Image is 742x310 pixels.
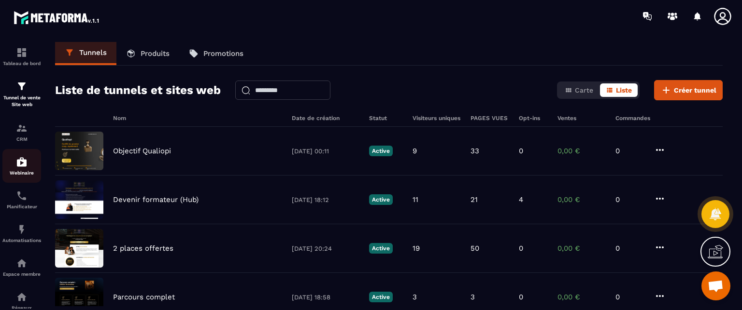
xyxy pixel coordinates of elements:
h6: Statut [369,115,403,121]
p: 0,00 € [557,147,606,155]
span: Créer tunnel [674,85,716,95]
p: Parcours complet [113,293,175,301]
p: Automatisations [2,238,41,243]
h2: Liste de tunnels et sites web [55,81,221,100]
h6: Opt-ins [519,115,548,121]
p: 4 [519,195,523,204]
a: Ouvrir le chat [701,271,730,300]
img: social-network [16,291,28,303]
img: image [55,180,103,219]
p: Tunnels [79,48,107,57]
p: Active [369,243,393,254]
a: formationformationCRM [2,115,41,149]
span: Carte [575,86,593,94]
p: 0 [615,244,644,253]
p: [DATE] 20:24 [292,245,359,252]
p: Tableau de bord [2,61,41,66]
p: Active [369,146,393,156]
p: 0 [519,147,523,155]
p: Planificateur [2,204,41,209]
p: CRM [2,136,41,142]
a: automationsautomationsEspace membre [2,250,41,284]
p: 0 [519,244,523,253]
p: 11 [413,195,418,204]
img: formation [16,47,28,58]
p: 33 [471,147,479,155]
img: logo [14,9,100,26]
p: Objectif Qualiopi [113,147,171,155]
p: Tunnel de vente Site web [2,94,41,108]
p: Devenir formateur (Hub) [113,195,199,204]
a: schedulerschedulerPlanificateur [2,183,41,216]
p: [DATE] 18:58 [292,294,359,301]
img: automations [16,257,28,269]
p: 0 [615,293,644,301]
p: 19 [413,244,420,253]
p: 0,00 € [557,293,606,301]
img: image [55,229,103,268]
p: 0 [519,293,523,301]
img: formation [16,81,28,92]
p: 0 [615,147,644,155]
img: automations [16,156,28,168]
img: scheduler [16,190,28,202]
p: Promotions [203,49,243,58]
p: 3 [413,293,417,301]
h6: PAGES VUES [471,115,509,121]
h6: Commandes [615,115,650,121]
p: 50 [471,244,479,253]
a: Tunnels [55,42,116,65]
p: Espace membre [2,271,41,277]
a: automationsautomationsAutomatisations [2,216,41,250]
p: 9 [413,147,417,155]
button: Liste [600,83,638,97]
button: Créer tunnel [654,80,723,100]
p: 21 [471,195,478,204]
h6: Visiteurs uniques [413,115,461,121]
a: Promotions [179,42,253,65]
a: formationformationTunnel de vente Site web [2,73,41,115]
span: Liste [616,86,632,94]
button: Carte [559,83,599,97]
img: automations [16,224,28,235]
p: [DATE] 18:12 [292,196,359,203]
h6: Nom [113,115,282,121]
a: automationsautomationsWebinaire [2,149,41,183]
p: [DATE] 00:11 [292,148,359,155]
p: 3 [471,293,475,301]
p: 0,00 € [557,244,606,253]
p: Active [369,292,393,302]
p: 0,00 € [557,195,606,204]
img: formation [16,122,28,134]
p: 0 [615,195,644,204]
p: Active [369,194,393,205]
h6: Ventes [557,115,606,121]
a: Produits [116,42,179,65]
p: 2 places offertes [113,244,173,253]
a: formationformationTableau de bord [2,40,41,73]
p: Webinaire [2,170,41,175]
h6: Date de création [292,115,359,121]
img: image [55,132,103,170]
p: Produits [141,49,170,58]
